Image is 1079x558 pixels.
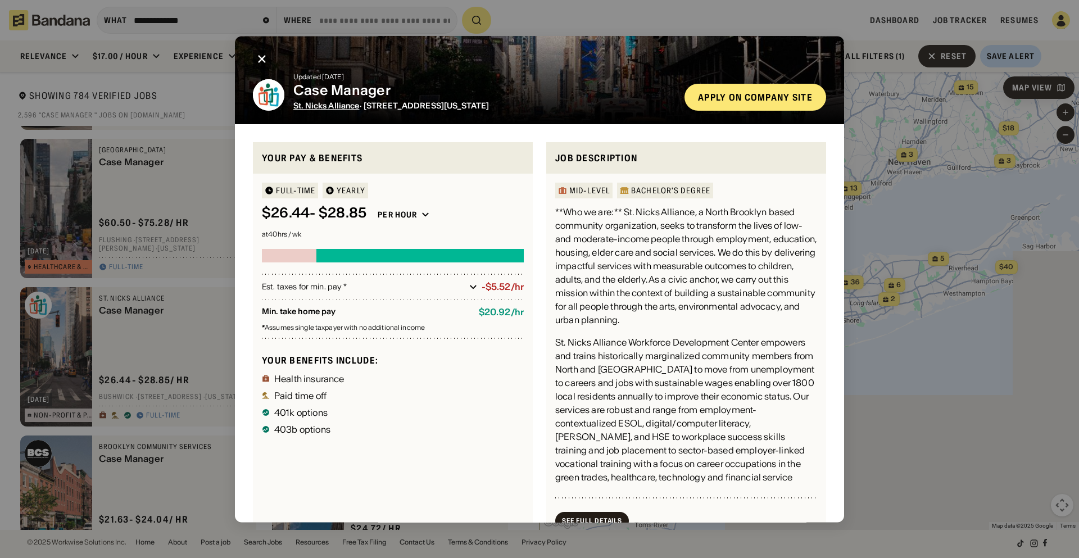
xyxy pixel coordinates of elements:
[262,232,524,238] div: at 40 hrs / wk
[293,101,675,111] div: · [STREET_ADDRESS][US_STATE]
[555,206,817,327] div: **Who we are: ** St. Nicks Alliance, a North Brooklyn based community organization, seeks to tran...
[262,355,524,366] div: Your benefits include:
[562,518,622,524] div: See Full Details
[378,210,417,220] div: Per hour
[482,282,524,293] div: -$5.52/hr
[293,83,675,99] div: Case Manager
[262,307,470,318] div: Min. take home pay
[274,374,344,383] div: Health insurance
[262,151,524,165] div: Your pay & benefits
[337,187,365,195] div: YEARLY
[631,187,710,195] div: Bachelor's Degree
[262,206,366,222] div: $ 26.44 - $28.85
[274,391,327,400] div: Paid time off
[274,408,328,417] div: 401k options
[276,187,315,195] div: Full-time
[274,425,330,434] div: 403b options
[262,282,465,293] div: Est. taxes for min. pay *
[479,307,524,318] div: $ 20.92 / hr
[555,336,817,498] div: St. Nicks Alliance Workforce Development Center empowers and trains historically marginalized com...
[293,74,675,80] div: Updated [DATE]
[293,101,360,111] span: St. Nicks Alliance
[555,151,817,165] div: Job Description
[698,93,813,102] div: Apply on company site
[253,79,284,111] img: St. Nicks Alliance logo
[262,325,524,332] div: Assumes single taxpayer with no additional income
[569,187,610,195] div: Mid-Level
